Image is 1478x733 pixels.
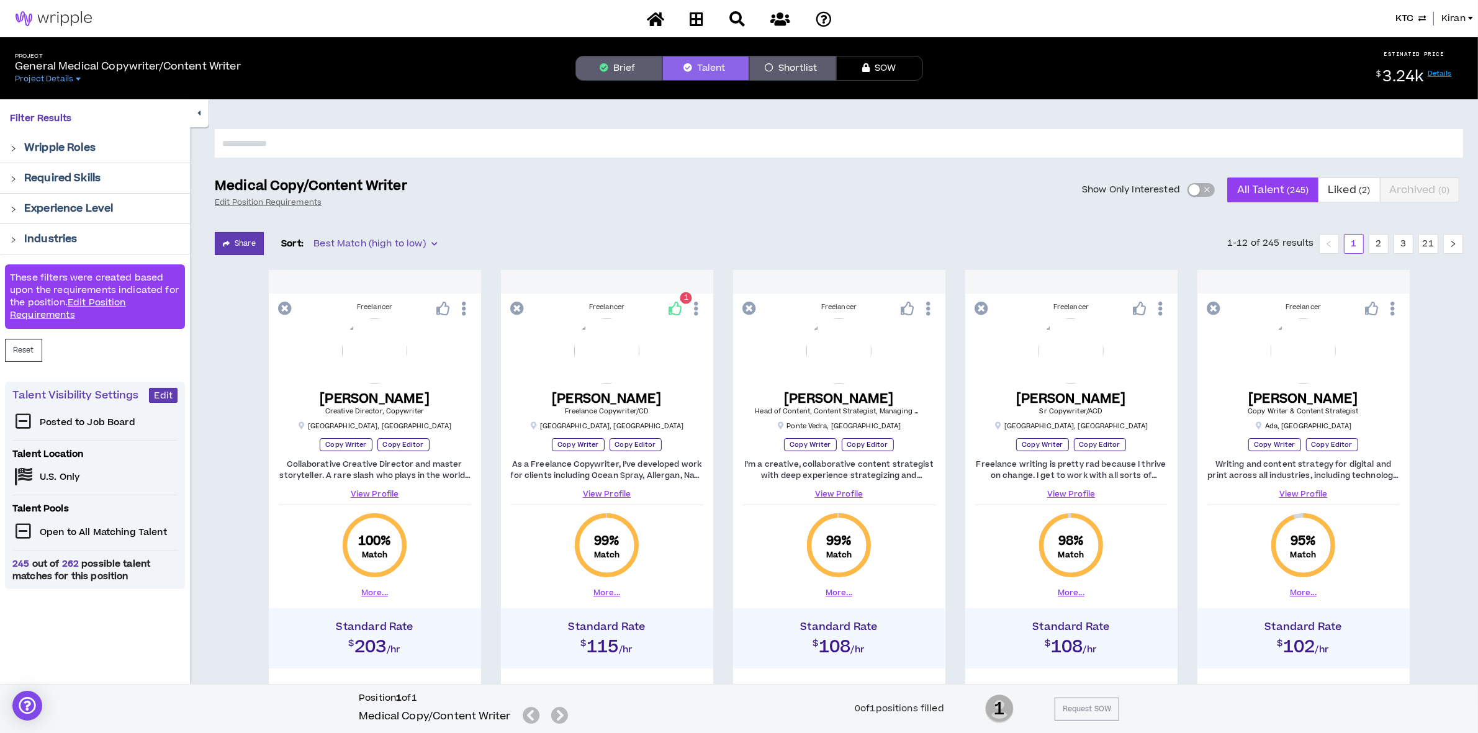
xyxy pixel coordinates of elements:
button: Brief [575,56,662,81]
p: Posted to Job Board [40,416,136,429]
a: 21 [1419,235,1438,253]
button: SOW [836,56,923,81]
span: Sr Copywriter/ACD [1040,407,1103,416]
h5: Project [15,53,241,60]
small: ( 2 ) [1359,184,1370,196]
a: Details [1428,69,1452,78]
h2: $108 [739,633,939,655]
sup: $ [1376,69,1381,79]
span: out of possible talent matches for this position [12,558,178,583]
h5: [PERSON_NAME] [552,391,662,407]
span: Head of Content, Content Strategist, Managing Editor [755,407,935,416]
button: More... [361,587,388,598]
h5: [PERSON_NAME] [320,391,430,407]
img: 7LoIuL4P4nkQYddaNrodnbbmKRPs6Loa8siXQF8b.png [1271,318,1336,384]
span: left [1325,240,1333,248]
p: Copy Editor [1306,438,1358,451]
span: 3.24k [1383,66,1424,88]
span: right [10,236,17,243]
span: KTC [1395,12,1413,25]
span: 100 % [358,533,392,550]
p: Copy Editor [377,438,430,451]
button: More... [593,587,620,598]
p: General Medical Copywriter/Content Writer [15,59,241,74]
small: Match [1058,550,1084,560]
p: Experience Level [24,201,113,216]
small: Match [594,550,620,560]
small: Match [1291,550,1317,560]
span: Show Only Interested [1082,184,1180,196]
li: 1 [1344,234,1364,254]
h4: Standard Rate [971,621,1171,633]
span: /hr [1083,644,1097,657]
button: left [1319,234,1339,254]
span: /hr [1315,644,1330,657]
div: Freelancer [279,302,471,312]
a: 2 [1369,235,1388,253]
p: ESTIMATED PRICE [1384,50,1444,58]
sup: 1 [680,292,692,304]
h5: [PERSON_NAME] [755,391,923,407]
p: Sort: [281,237,304,251]
span: 245 [12,557,32,570]
span: Archived [1390,175,1450,205]
a: Edit Position Requirements [10,296,126,322]
h2: $203 [275,633,475,655]
p: Writing and content strategy for digital and print across all industries, including technology, f... [1207,459,1400,481]
p: Copy Editor [1074,438,1126,451]
p: Required Skills [24,171,101,186]
button: Edit [149,388,178,403]
li: 2 [1369,234,1389,254]
img: FTlqdj3XP8YOSYx3DSW1AP8rNvNfSajmzGQmtv93.png [1039,318,1104,384]
button: Show Only Interested [1187,183,1215,197]
h4: Standard Rate [739,621,939,633]
button: More... [1290,587,1317,598]
h2: $102 [1204,633,1404,655]
div: Freelancer [743,302,935,312]
span: All Talent [1237,175,1309,205]
b: 1 [396,691,402,704]
button: Reset [5,339,42,362]
span: Copy Writer & Content Strategist [1248,407,1358,416]
a: View Profile [975,488,1168,500]
a: View Profile [743,488,935,500]
p: I’m a creative, collaborative content strategist with deep experience strategizing and executing ... [743,459,935,481]
a: View Profile [511,488,703,500]
p: Ada , [GEOGRAPHIC_DATA] [1255,421,1351,431]
span: Liked [1328,175,1370,205]
span: Freelance Copywriter/CD [565,407,649,416]
p: Copy Writer [1248,438,1300,451]
span: /hr [851,644,865,657]
button: Request SOW [1055,698,1119,721]
div: Freelancer [975,302,1168,312]
button: Share [215,232,264,255]
div: 0 of 1 positions filled [855,702,944,716]
span: 262 [59,557,81,570]
h4: Standard Rate [275,621,475,633]
small: ( 0 ) [1438,184,1449,196]
button: Talent [662,56,749,81]
span: Project Details [15,74,73,84]
p: Copy Editor [842,438,894,451]
li: 21 [1418,234,1438,254]
p: Copy Writer [320,438,372,451]
small: Match [826,550,852,560]
div: These filters were created based upon the requirements indicated for the position. [5,264,185,329]
span: 1 [985,693,1014,724]
span: right [10,176,17,182]
p: Talent Visibility Settings [12,388,149,403]
li: Next Page [1443,234,1463,254]
span: /hr [387,644,401,657]
p: Copy Writer [552,438,604,451]
li: 1-12 of 245 results [1227,234,1314,254]
div: Open Intercom Messenger [12,691,42,721]
span: 1 [684,293,688,304]
p: Wripple Roles [24,140,96,155]
span: Creative Director, Copywriter [325,407,424,416]
p: Industries [24,232,77,246]
span: Edit [154,390,173,402]
img: 6PzKD9J1PxybDUlS2WicOhkV6TZhvMk89a6Yip2k.png [574,318,639,384]
p: Collaborative Creative Director and master storyteller. A rare slash who plays in the worlds of w... [279,459,471,481]
span: right [10,145,17,152]
div: Freelancer [1207,302,1400,312]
